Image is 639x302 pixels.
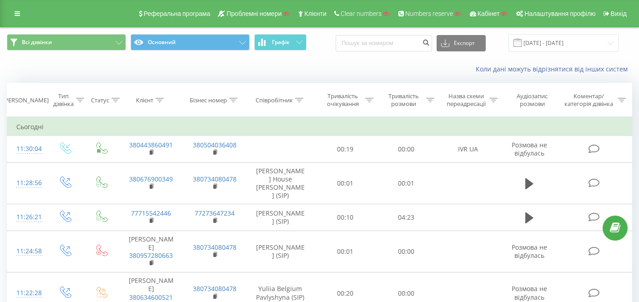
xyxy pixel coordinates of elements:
[193,284,236,293] a: 380734080478
[16,140,37,158] div: 11:30:04
[376,231,437,272] td: 00:00
[136,96,153,104] div: Клієнт
[314,204,375,231] td: 00:10
[376,204,437,231] td: 04:23
[131,209,171,217] a: 77715542446
[226,10,282,17] span: Проблемні номери
[512,284,547,301] span: Розмова не відбулась
[7,118,632,136] td: Сьогодні
[476,65,632,73] a: Коли дані можуть відрізнятися вiд інших систем
[314,231,375,272] td: 00:01
[246,204,314,231] td: [PERSON_NAME] (SIP)
[91,96,109,104] div: Статус
[562,92,615,108] div: Коментар/категорія дзвінка
[129,175,173,183] a: 380676900349
[272,39,290,45] span: Графік
[437,35,486,51] button: Експорт
[3,96,49,104] div: [PERSON_NAME]
[16,284,37,302] div: 11:22:28
[16,242,37,260] div: 11:24:58
[405,10,453,17] span: Numbers reserve
[22,39,52,46] span: Всі дзвінки
[336,35,432,51] input: Пошук за номером
[254,34,307,50] button: Графік
[437,136,500,162] td: IVR UA
[129,293,173,302] a: 380634600521
[611,10,627,17] span: Вихід
[314,136,375,162] td: 00:19
[384,92,424,108] div: Тривалість розмови
[508,92,556,108] div: Аудіозапис розмови
[16,208,37,226] div: 11:26:21
[193,243,236,252] a: 380734080478
[144,10,211,17] span: Реферальна програма
[341,10,382,17] span: Clear numbers
[246,231,314,272] td: [PERSON_NAME] (SIP)
[323,92,363,108] div: Тривалість очікування
[445,92,488,108] div: Назва схеми переадресації
[119,231,182,272] td: [PERSON_NAME]
[7,34,126,50] button: Всі дзвінки
[190,96,227,104] div: Бізнес номер
[304,10,327,17] span: Клієнти
[16,174,37,192] div: 11:28:56
[129,251,173,260] a: 380957280663
[256,96,293,104] div: Співробітник
[195,209,235,217] a: 77273647234
[376,136,437,162] td: 00:00
[478,10,500,17] span: Кабінет
[524,10,595,17] span: Налаштування профілю
[193,141,236,149] a: 380504036408
[53,92,74,108] div: Тип дзвінка
[512,243,547,260] span: Розмова не відбулась
[246,162,314,204] td: [PERSON_NAME] House [PERSON_NAME] (SIP)
[193,175,236,183] a: 380734080478
[314,162,375,204] td: 00:01
[376,162,437,204] td: 00:01
[512,141,547,157] span: Розмова не відбулась
[129,141,173,149] a: 380443860491
[131,34,250,50] button: Основний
